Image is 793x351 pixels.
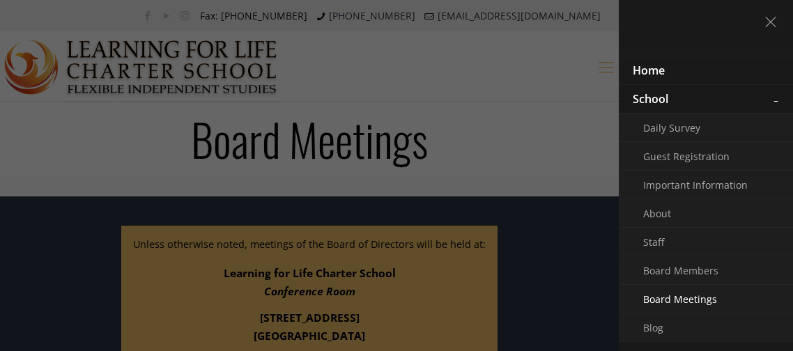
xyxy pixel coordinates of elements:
[619,228,758,256] a: Staff
[633,63,665,78] span: Home
[760,9,784,33] a: menu close icon
[619,85,758,113] a: School
[643,235,664,249] span: Staff
[643,178,748,192] span: Important Information
[619,114,758,141] a: Daily Survey
[619,285,758,313] a: Board Meetings
[643,150,730,163] span: Guest Registration
[643,264,718,277] span: Board Members
[643,207,671,220] span: About
[619,171,758,198] a: Important Information
[619,199,758,227] a: About
[643,121,700,134] span: Daily Survey
[762,85,790,113] a: Toggle submenu
[619,142,758,170] a: Guest Registration
[619,56,758,84] a: Home
[619,256,758,284] a: Board Members
[619,313,758,341] a: Blog
[643,321,663,334] span: Blog
[643,292,717,306] span: Board Meetings
[633,91,668,107] span: School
